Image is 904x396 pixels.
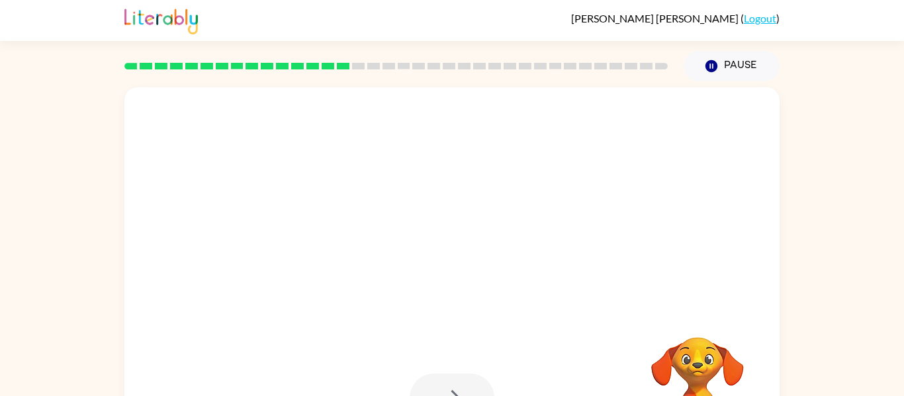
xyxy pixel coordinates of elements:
[744,12,776,24] a: Logout
[124,5,198,34] img: Literably
[571,12,780,24] div: ( )
[571,12,741,24] span: [PERSON_NAME] [PERSON_NAME]
[684,51,780,81] button: Pause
